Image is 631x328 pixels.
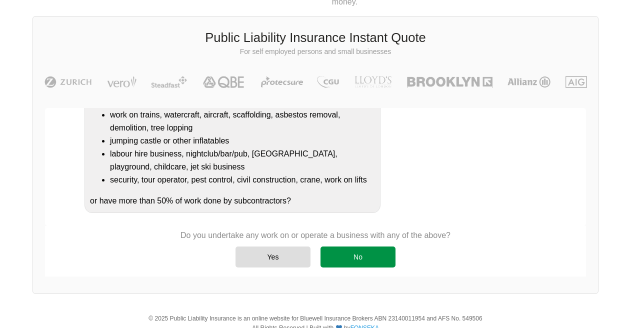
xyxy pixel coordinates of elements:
[40,47,590,57] p: For self employed persons and small businesses
[197,76,251,88] img: QBE | Public Liability Insurance
[110,147,375,173] li: labour hire business, nightclub/bar/pub, [GEOGRAPHIC_DATA], playground, childcare, jet ski business
[257,76,307,88] img: Protecsure | Public Liability Insurance
[403,76,496,88] img: Brooklyn | Public Liability Insurance
[147,76,191,88] img: Steadfast | Public Liability Insurance
[502,76,555,88] img: Allianz | Public Liability Insurance
[110,134,375,147] li: jumping castle or other inflatables
[102,76,141,88] img: Vero | Public Liability Insurance
[349,76,397,88] img: LLOYD's | Public Liability Insurance
[110,108,375,134] li: work on trains, watercraft, aircraft, scaffolding, asbestos removal, demolition, tree lopping
[110,173,375,186] li: security, tour operator, pest control, civil construction, crane, work on lifts
[320,246,395,267] div: No
[180,230,450,241] p: Do you undertake any work on or operate a business with any of the above?
[40,29,590,47] h3: Public Liability Insurance Instant Quote
[235,246,310,267] div: Yes
[84,12,380,213] div: Do you undertake any work on or operate a business that is/has a: or have more than 50% of work d...
[561,76,591,88] img: AIG | Public Liability Insurance
[40,76,96,88] img: Zurich | Public Liability Insurance
[313,76,343,88] img: CGU | Public Liability Insurance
